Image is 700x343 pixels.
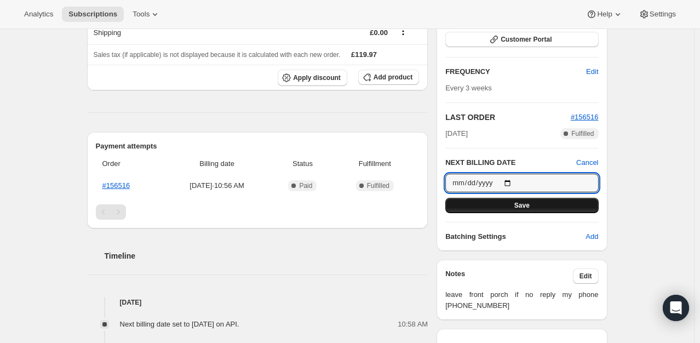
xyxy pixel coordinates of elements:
button: Cancel [576,157,598,168]
span: leave front porch if no reply my phone [PHONE_NUMBER] [445,289,598,311]
span: Paid [299,181,312,190]
span: Save [514,201,530,210]
span: [DATE] [445,128,468,139]
span: Add product [374,73,412,82]
span: Billing date [166,158,268,169]
span: Customer Portal [501,35,552,44]
span: Add [586,231,598,242]
button: Add product [358,70,419,85]
span: Analytics [24,10,53,19]
h2: LAST ORDER [445,112,571,123]
span: Next billing date set to [DATE] on API. [120,320,239,328]
button: Tools [126,7,167,22]
button: Shipping actions [394,25,412,37]
span: Every 3 weeks [445,84,492,92]
button: Customer Portal [445,32,598,47]
button: Subscriptions [62,7,124,22]
nav: Pagination [96,204,420,220]
a: #156516 [102,181,130,190]
span: £0.00 [370,28,388,37]
button: Settings [632,7,682,22]
span: Status [274,158,330,169]
h2: FREQUENCY [445,66,586,77]
span: Edit [579,272,592,281]
button: Edit [573,268,599,284]
h6: Batching Settings [445,231,586,242]
button: Apply discount [278,70,347,86]
th: Order [96,152,163,176]
span: Settings [650,10,676,19]
button: Add [579,228,605,245]
span: Subscriptions [68,10,117,19]
button: Save [445,198,598,213]
th: Shipping [87,20,235,44]
span: [DATE] · 10:56 AM [166,180,268,191]
h2: NEXT BILLING DATE [445,157,576,168]
h2: Timeline [105,250,428,261]
span: Apply discount [293,73,341,82]
button: Help [579,7,629,22]
span: Edit [586,66,598,77]
button: Edit [579,63,605,81]
h4: [DATE] [87,297,428,308]
h3: Notes [445,268,573,284]
button: #156516 [571,112,599,123]
span: Sales tax (if applicable) is not displayed because it is calculated with each new order. [94,51,341,59]
span: Fulfilled [367,181,389,190]
span: £119.97 [351,50,377,59]
span: 10:58 AM [398,319,428,330]
a: #156516 [571,113,599,121]
button: Analytics [18,7,60,22]
span: Help [597,10,612,19]
span: Fulfilled [571,129,594,138]
h2: Payment attempts [96,141,420,152]
span: Tools [133,10,150,19]
div: Open Intercom Messenger [663,295,689,321]
span: Fulfillment [337,158,413,169]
